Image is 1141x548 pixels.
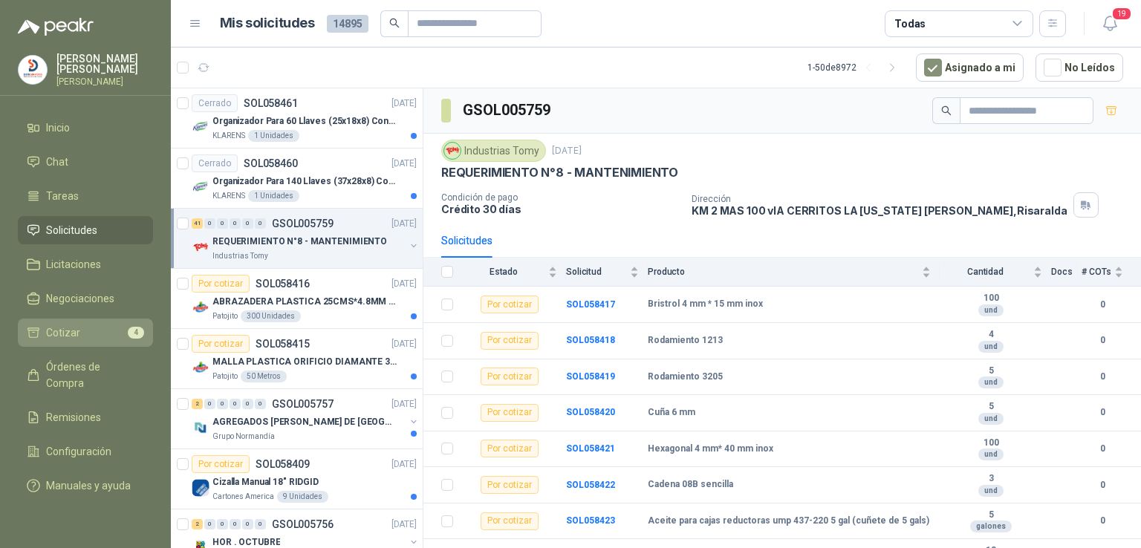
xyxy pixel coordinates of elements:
[978,448,1004,460] div: und
[462,258,566,287] th: Estado
[277,491,328,503] div: 9 Unidades
[441,140,546,162] div: Industrias Tomy
[940,401,1042,413] b: 5
[648,299,763,310] b: Bristrol 4 mm * 15 mm inox
[272,218,334,229] p: GSOL005759
[1082,442,1123,456] b: 0
[481,404,539,422] div: Por cotizar
[391,217,417,231] p: [DATE]
[212,174,397,189] p: Organizador Para 140 Llaves (37x28x8) Con Cerradura
[391,457,417,472] p: [DATE]
[1111,7,1132,21] span: 19
[648,258,940,287] th: Producto
[255,519,266,529] div: 0
[46,222,97,238] span: Solicitudes
[192,275,250,293] div: Por cotizar
[192,218,203,229] div: 41
[220,13,315,34] h1: Mis solicitudes
[18,250,153,278] a: Licitaciones
[1051,258,1082,287] th: Docs
[566,515,615,526] b: SOL058423
[807,56,904,79] div: 1 - 50 de 8972
[18,216,153,244] a: Solicitudes
[441,165,678,180] p: REQUERIMIENTO N°8 - MANTENIMIENTO
[692,204,1067,217] p: KM 2 MAS 100 vIA CERRITOS LA [US_STATE] [PERSON_NAME] , Risaralda
[212,310,238,322] p: Patojito
[648,371,723,383] b: Rodamiento 3205
[192,238,209,256] img: Company Logo
[192,94,238,112] div: Cerrado
[1082,267,1111,277] span: # COTs
[391,397,417,411] p: [DATE]
[255,218,266,229] div: 0
[192,455,250,473] div: Por cotizar
[19,56,47,84] img: Company Logo
[970,521,1012,532] div: galones
[692,194,1067,204] p: Dirección
[18,403,153,431] a: Remisiones
[46,443,111,460] span: Configuración
[256,278,310,289] p: SOL058416
[441,192,680,203] p: Condición de pago
[171,449,423,509] a: Por cotizarSOL058409[DATE] Company LogoCizalla Manual 18" RIDGIDCartones America9 Unidades
[648,443,773,455] b: Hexagonal 4 mm* 40 mm inox
[978,485,1004,497] div: und
[212,415,397,429] p: AGREGADOS [PERSON_NAME] DE [GEOGRAPHIC_DATA]
[192,419,209,437] img: Company Logo
[1082,370,1123,384] b: 0
[391,97,417,111] p: [DATE]
[481,476,539,494] div: Por cotizar
[46,290,114,307] span: Negociaciones
[212,431,275,443] p: Grupo Normandía
[566,480,615,490] a: SOL058422
[391,157,417,171] p: [DATE]
[230,218,241,229] div: 0
[242,218,253,229] div: 0
[941,105,952,116] span: search
[212,235,387,249] p: REQUERIMIENTO N°8 - MANTENIMIENTO
[481,512,539,530] div: Por cotizar
[192,154,238,172] div: Cerrado
[192,399,203,409] div: 2
[552,144,582,158] p: [DATE]
[230,519,241,529] div: 0
[212,190,245,202] p: KLARENS
[256,459,310,469] p: SOL058409
[566,371,615,382] a: SOL058419
[391,337,417,351] p: [DATE]
[481,332,539,350] div: Por cotizar
[241,371,287,382] div: 50 Metros
[18,182,153,210] a: Tareas
[217,519,228,529] div: 0
[648,479,733,491] b: Cadena 08B sencilla
[272,519,334,529] p: GSOL005756
[204,399,215,409] div: 0
[441,232,493,249] div: Solicitudes
[192,335,250,353] div: Por cotizar
[192,359,209,376] img: Company Logo
[46,409,101,425] span: Remisiones
[940,293,1042,304] b: 100
[463,99,553,122] h3: GSOL005759
[242,399,253,409] div: 0
[272,399,334,409] p: GSOL005757
[462,267,545,277] span: Estado
[192,299,209,316] img: Company Logo
[212,371,238,382] p: Patojito
[648,515,929,527] b: Aceite para cajas reductoras ump 437-220 5 gal (cuñete de 5 gals)
[481,296,539,313] div: Por cotizar
[1036,53,1123,82] button: No Leídos
[1082,478,1123,492] b: 0
[171,149,423,209] a: CerradoSOL058460[DATE] Company LogoOrganizador Para 140 Llaves (37x28x8) Con CerraduraKLARENS1 Un...
[18,437,153,466] a: Configuración
[566,443,615,454] a: SOL058421
[212,250,268,262] p: Industrias Tomy
[46,120,70,136] span: Inicio
[566,299,615,310] a: SOL058417
[46,359,139,391] span: Órdenes de Compra
[1082,405,1123,420] b: 0
[566,335,615,345] a: SOL058418
[978,376,1004,388] div: und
